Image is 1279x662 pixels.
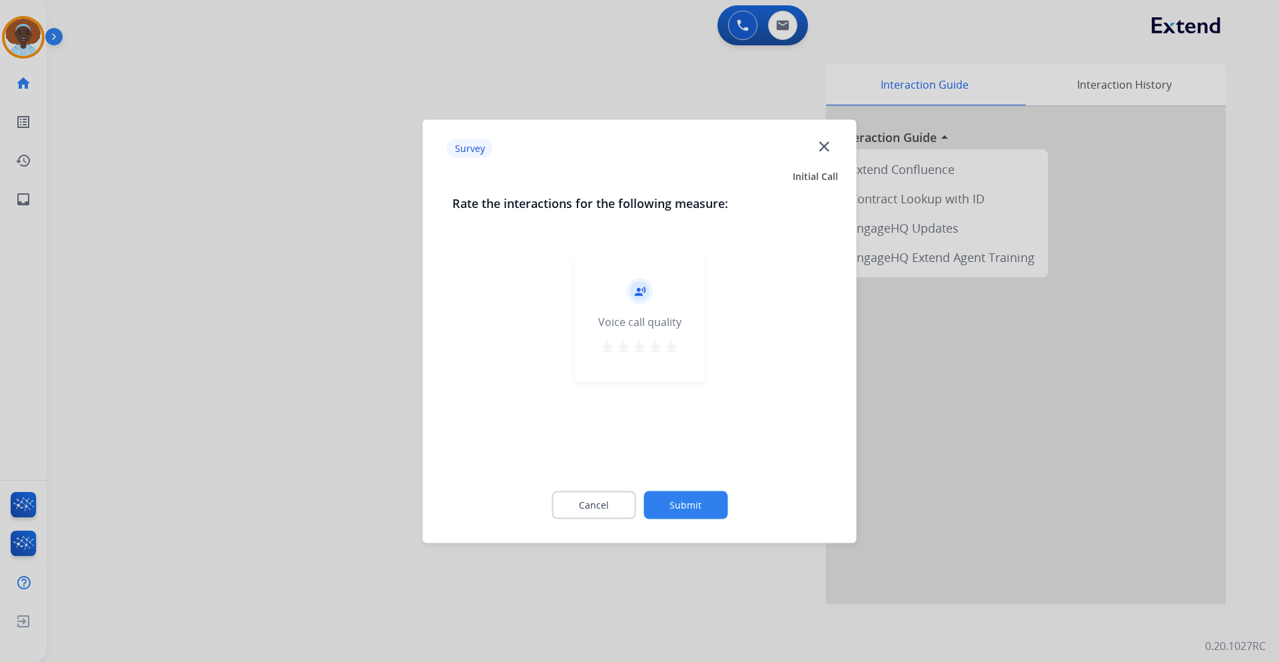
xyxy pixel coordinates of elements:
[452,193,827,212] h3: Rate the interactions for the following measure:
[600,339,616,355] mat-icon: star
[663,339,679,355] mat-icon: star
[815,137,833,155] mat-icon: close
[634,285,645,297] mat-icon: record_voice_over
[1205,638,1266,654] p: 0.20.1027RC
[632,339,647,355] mat-icon: star
[616,339,632,355] mat-icon: star
[598,313,681,329] div: Voice call quality
[447,139,493,158] p: Survey
[643,491,727,519] button: Submit
[552,491,636,519] button: Cancel
[647,339,663,355] mat-icon: star
[793,169,838,183] span: Initial Call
